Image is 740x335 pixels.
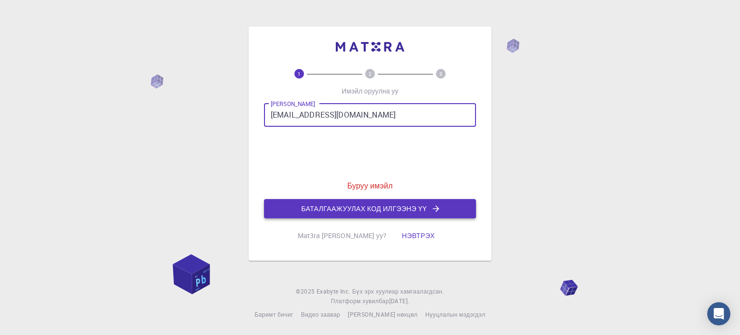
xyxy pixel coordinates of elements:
[352,287,444,295] font: Бүх эрх хуулиар хамгаалагдсан.
[264,199,476,218] button: Баталгаажуулах код илгээнэ үү
[439,70,442,77] text: 3
[296,287,300,295] font: ©
[347,180,393,191] font: Буруу имэйл
[389,296,410,306] a: [DATE].
[425,310,486,318] font: Нууцлалын мэдэгдэл
[301,287,315,295] font: 2025
[331,297,389,305] font: Платформ хувилбар
[394,226,442,245] button: Нэвтрэх
[408,297,409,305] font: .
[402,231,435,240] font: Нэвтрэх
[301,310,340,320] a: Видео заавар
[425,310,486,320] a: Нууцлалын мэдэгдэл
[707,302,730,325] div: Intercom Messenger-ийг нээнэ үү
[342,86,398,95] font: Имэйл оруулна уу
[348,310,418,318] font: [PERSON_NAME] нөхцөл
[254,310,293,318] font: Баримт бичиг
[317,287,350,296] a: Exabyte Inc.
[254,310,293,320] a: Баримт бичиг
[298,231,387,240] font: Mat3ra [PERSON_NAME] уу?
[298,70,301,77] text: 1
[348,310,418,320] a: [PERSON_NAME] нөхцөл
[301,310,340,318] font: Видео заавар
[297,134,443,172] iframe: reCAPTCHA
[301,204,427,213] font: Баталгаажуулах код илгээнэ үү
[317,287,350,295] font: Exabyte Inc.
[369,70,371,77] text: 2
[389,297,408,305] font: [DATE]
[271,100,315,108] font: [PERSON_NAME]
